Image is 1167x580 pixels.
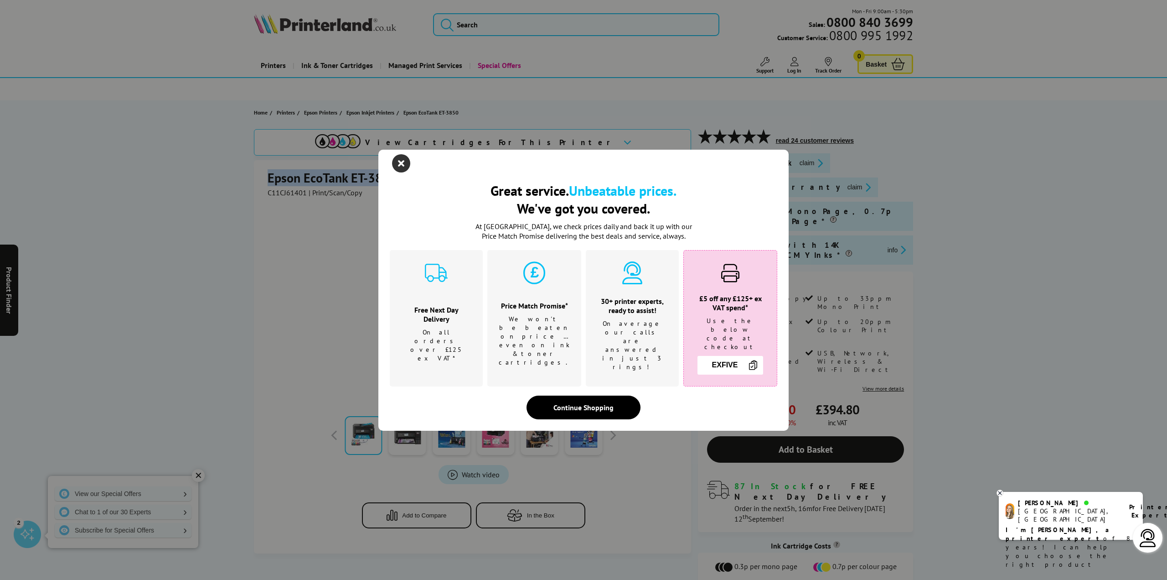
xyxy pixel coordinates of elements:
div: [GEOGRAPHIC_DATA], [GEOGRAPHIC_DATA] [1018,507,1118,523]
h3: 30+ printer experts, ready to assist! [597,297,667,315]
h3: Price Match Promise* [499,301,570,310]
p: We won't be beaten on price …even on ink & toner cartridges. [499,315,570,367]
img: Copy Icon [748,360,759,371]
p: On all orders over £125 ex VAT* [401,328,471,363]
h2: Great service. We've got you covered. [390,182,777,217]
img: expert-cyan.svg [621,261,644,284]
div: Continue Shopping [527,396,640,419]
img: delivery-cyan.svg [425,261,448,284]
p: of 8 years! I can help you choose the right product [1006,526,1136,569]
h3: Free Next Day Delivery [401,305,471,324]
img: user-headset-light.svg [1139,529,1157,547]
img: amy-livechat.png [1006,503,1014,519]
b: I'm [PERSON_NAME], a printer expert [1006,526,1112,543]
b: Unbeatable prices. [569,182,676,199]
p: At [GEOGRAPHIC_DATA], we check prices daily and back it up with our Price Match Promise deliverin... [470,222,697,241]
div: [PERSON_NAME] [1018,499,1118,507]
h3: £5 off any £125+ ex VAT spend* [695,294,765,312]
button: close modal [394,157,408,170]
p: Use the below code at checkout [695,317,765,351]
p: On average our calls are answered in just 3 rings! [597,319,667,371]
img: price-promise-cyan.svg [523,261,546,284]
